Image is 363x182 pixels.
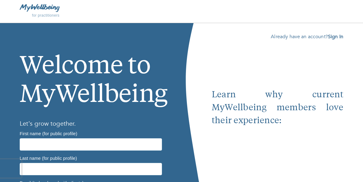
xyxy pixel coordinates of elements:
p: Learn why current MyWellbeing members love their experience: [212,89,343,127]
label: Last name (for public profile) [20,156,77,160]
h1: Welcome to MyWellbeing [20,33,162,110]
a: Sign In [328,33,343,40]
label: First name (for public profile) [20,131,77,135]
span: for practitioners [32,13,60,18]
p: Already have an account? [212,33,343,40]
img: MyWellbeing [20,4,60,12]
h6: Let’s grow together. [20,119,162,129]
